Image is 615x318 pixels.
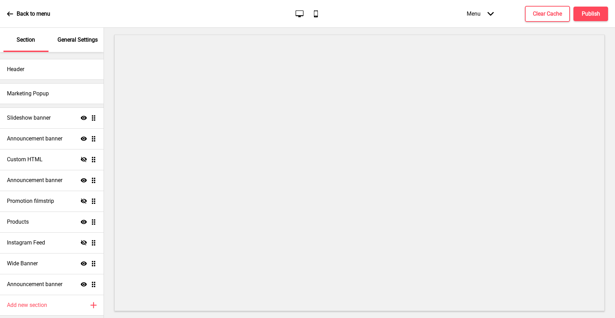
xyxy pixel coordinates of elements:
[7,260,38,267] h4: Wide Banner
[17,10,50,18] p: Back to menu
[7,90,49,97] h4: Marketing Popup
[7,156,43,163] h4: Custom HTML
[7,177,62,184] h4: Announcement banner
[460,3,501,24] div: Menu
[533,10,562,18] h4: Clear Cache
[582,10,600,18] h4: Publish
[525,6,570,22] button: Clear Cache
[17,36,35,44] p: Section
[7,5,50,23] a: Back to menu
[7,239,45,247] h4: Instagram Feed
[7,281,62,288] h4: Announcement banner
[7,218,29,226] h4: Products
[7,197,54,205] h4: Promotion filmstrip
[7,135,62,143] h4: Announcement banner
[58,36,98,44] p: General Settings
[573,7,608,21] button: Publish
[7,114,51,122] h4: Slideshow banner
[7,301,47,309] h4: Add new section
[7,66,24,73] h4: Header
